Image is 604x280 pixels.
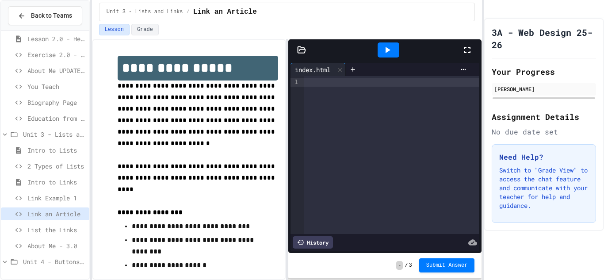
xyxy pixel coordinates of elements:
[291,63,346,76] div: index.html
[131,24,159,35] button: Grade
[187,8,190,15] span: /
[8,6,82,25] button: Back to Teams
[107,8,183,15] span: Unit 3 - Lists and Links
[291,65,335,74] div: index.html
[426,262,468,269] span: Submit Answer
[291,78,299,87] div: 1
[27,146,86,155] span: Intro to Lists
[494,85,593,93] div: [PERSON_NAME]
[27,114,86,123] span: Education from Scratch
[27,241,86,250] span: About Me - 3.0
[27,177,86,187] span: Intro to Links
[23,130,86,139] span: Unit 3 - Lists and Links
[27,82,86,91] span: You Teach
[27,50,86,59] span: Exercise 2.0 - Header Practice
[499,166,589,210] p: Switch to "Grade View" to access the chat feature and communicate with your teacher for help and ...
[27,225,86,234] span: List the Links
[499,152,589,162] h3: Need Help?
[27,161,86,171] span: 2 Types of Lists
[99,24,130,35] button: Lesson
[27,34,86,43] span: Lesson 2.0 - Headers
[23,257,86,266] span: Unit 4 - Buttons and Styles
[492,65,596,78] h2: Your Progress
[27,98,86,107] span: Biography Page
[492,127,596,137] div: No due date set
[27,193,86,203] span: Link Example 1
[419,258,475,272] button: Submit Answer
[193,7,257,17] span: Link an Article
[492,26,596,51] h1: 3A - Web Design 25-26
[409,262,412,269] span: 3
[31,11,72,20] span: Back to Teams
[27,66,86,75] span: About Me UPDATE with Headers
[405,262,408,269] span: /
[27,209,86,219] span: Link an Article
[492,111,596,123] h2: Assignment Details
[293,236,333,249] div: History
[396,261,403,270] span: -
